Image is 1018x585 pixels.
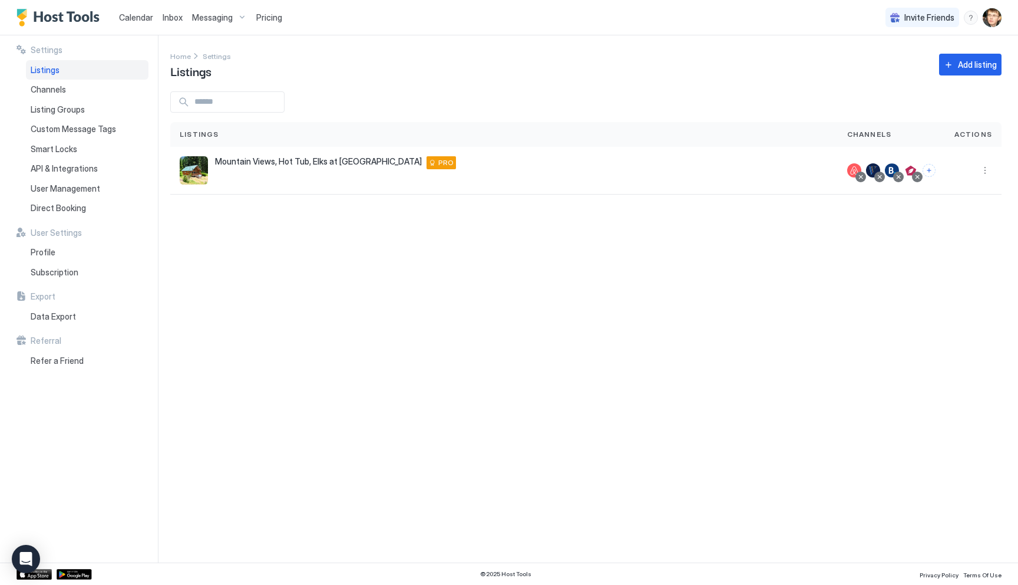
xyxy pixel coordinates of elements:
[26,242,148,262] a: Profile
[26,179,148,199] a: User Management
[904,12,954,23] span: Invite Friends
[26,159,148,179] a: API & Integrations
[978,163,992,178] button: More options
[203,52,231,61] span: Settings
[31,84,66,95] span: Channels
[26,307,148,327] a: Data Export
[31,203,86,213] span: Direct Booking
[180,129,219,140] span: Listings
[31,247,55,258] span: Profile
[119,12,153,22] span: Calendar
[438,157,454,168] span: PRO
[31,104,85,115] span: Listing Groups
[163,11,183,24] a: Inbox
[920,571,958,579] span: Privacy Policy
[57,569,92,580] a: Google Play Store
[26,100,148,120] a: Listing Groups
[203,50,231,62] div: Breadcrumb
[170,52,191,61] span: Home
[180,156,208,185] div: listing image
[26,351,148,371] a: Refer a Friend
[190,92,284,112] input: Input Field
[847,129,892,140] span: Channels
[31,144,77,155] span: Smart Locks
[963,571,1002,579] span: Terms Of Use
[920,568,958,580] a: Privacy Policy
[26,80,148,100] a: Channels
[31,45,62,55] span: Settings
[31,356,84,366] span: Refer a Friend
[170,50,191,62] div: Breadcrumb
[192,12,233,23] span: Messaging
[31,336,61,346] span: Referral
[215,156,422,167] span: Mountain Views, Hot Tub, Elks at [GEOGRAPHIC_DATA]
[31,291,55,302] span: Export
[16,569,52,580] a: App Store
[31,163,98,174] span: API & Integrations
[958,58,997,71] div: Add listing
[26,262,148,282] a: Subscription
[26,198,148,218] a: Direct Booking
[31,183,100,194] span: User Management
[119,11,153,24] a: Calendar
[31,65,60,75] span: Listings
[963,568,1002,580] a: Terms Of Use
[480,570,531,578] span: © 2025 Host Tools
[31,228,82,238] span: User Settings
[31,311,76,322] span: Data Export
[978,163,992,178] div: menu
[163,12,183,22] span: Inbox
[16,9,105,27] a: Host Tools Logo
[26,119,148,139] a: Custom Message Tags
[203,50,231,62] a: Settings
[939,54,1002,75] button: Add listing
[954,129,992,140] span: Actions
[256,12,282,23] span: Pricing
[170,50,191,62] a: Home
[31,267,78,278] span: Subscription
[923,164,936,177] button: Connect channels
[12,545,40,573] div: Open Intercom Messenger
[964,11,978,25] div: menu
[31,124,116,134] span: Custom Message Tags
[26,60,148,80] a: Listings
[983,8,1002,27] div: User profile
[170,62,211,80] span: Listings
[26,139,148,159] a: Smart Locks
